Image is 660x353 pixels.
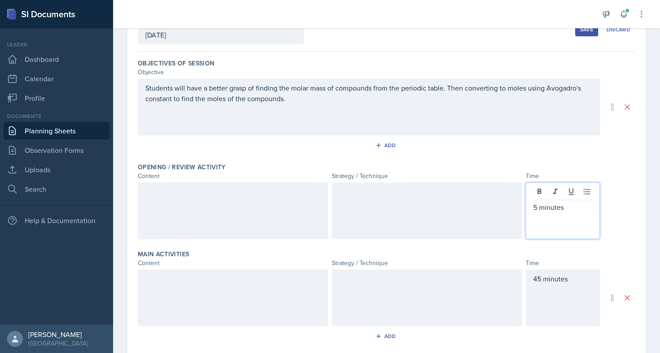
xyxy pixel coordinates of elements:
div: Time [526,258,600,268]
p: 5 minutes [533,202,592,213]
button: Add [372,139,401,152]
label: Main Activities [138,250,189,258]
button: Save [575,23,598,36]
a: Planning Sheets [4,122,110,140]
div: Time [526,171,600,181]
div: [PERSON_NAME] [28,330,88,339]
div: Add [377,333,396,340]
div: Leader [4,41,110,49]
div: Content [138,171,328,181]
a: Observation Forms [4,141,110,159]
a: Calendar [4,70,110,87]
div: Help & Documentation [4,212,110,229]
button: Add [372,330,401,343]
label: Opening / Review Activity [138,163,226,171]
div: Strategy / Technique [332,258,522,268]
a: Search [4,180,110,198]
div: Save [580,26,593,33]
div: Discard [607,26,630,33]
a: Dashboard [4,50,110,68]
div: [GEOGRAPHIC_DATA] [28,339,88,348]
div: Add [377,142,396,149]
label: Objectives of Session [138,59,214,68]
div: Strategy / Technique [332,171,522,181]
button: Discard [602,23,635,36]
p: Students will have a better grasp of finding the molar mass of compounds from the periodic table.... [145,83,592,104]
p: 45 minutes [533,273,592,284]
div: Objective [138,68,600,77]
div: Content [138,258,328,268]
div: Documents [4,112,110,120]
a: Uploads [4,161,110,178]
a: Profile [4,89,110,107]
